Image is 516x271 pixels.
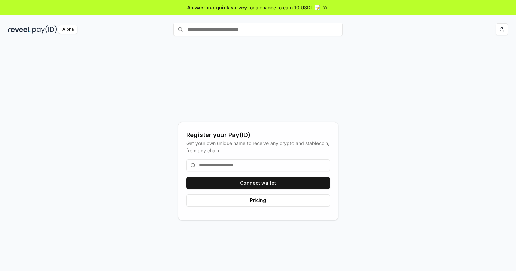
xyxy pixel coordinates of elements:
img: reveel_dark [8,25,31,34]
span: Answer our quick survey [187,4,247,11]
span: for a chance to earn 10 USDT 📝 [248,4,321,11]
div: Get your own unique name to receive any crypto and stablecoin, from any chain [186,140,330,154]
div: Register your Pay(ID) [186,130,330,140]
div: Alpha [58,25,77,34]
button: Connect wallet [186,177,330,189]
button: Pricing [186,194,330,207]
img: pay_id [32,25,57,34]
